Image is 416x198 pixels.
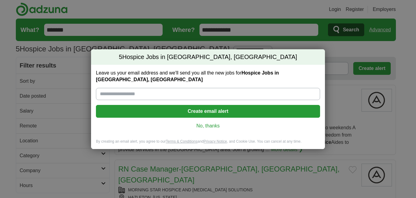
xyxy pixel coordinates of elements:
[204,139,227,144] a: Privacy Notice
[119,53,122,61] span: 5
[166,139,197,144] a: Terms & Conditions
[91,49,325,65] h2: Hospice Jobs in [GEOGRAPHIC_DATA], [GEOGRAPHIC_DATA]
[91,139,325,149] div: By creating an email alert, you agree to our and , and Cookie Use. You can cancel at any time.
[101,123,315,129] a: No, thanks
[96,105,320,118] button: Create email alert
[96,70,320,83] label: Leave us your email address and we'll send you all the new jobs for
